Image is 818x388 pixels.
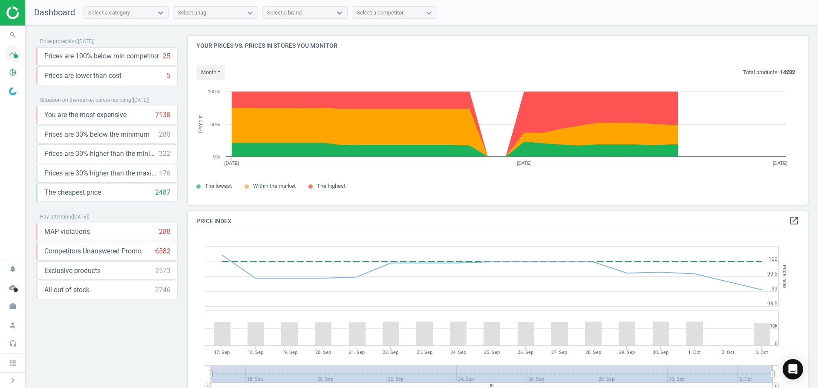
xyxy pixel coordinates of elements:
tspan: Percent [198,115,204,133]
tspan: 28. Sep [585,350,601,355]
tspan: 30. Sep [653,350,668,355]
h4: Your prices vs. prices in stores you monitor [188,36,808,56]
span: All out of stock [44,285,89,295]
span: Prices are 30% higher than the maximal [44,169,159,178]
tspan: [DATE] [773,161,788,166]
tspan: 21. Sep [349,350,365,355]
span: ( [DATE] ) [76,38,95,44]
span: MAP violations [44,227,90,236]
span: Within the market [253,183,296,189]
tspan: 3. Oct [755,350,768,355]
div: 7138 [155,110,170,120]
tspan: 27. Sep [551,350,567,355]
tspan: [DATE] [225,161,239,166]
i: headset_mic [5,336,21,352]
span: The lowest [205,183,232,189]
span: Price protection [40,38,76,44]
tspan: [DATE] [517,161,532,166]
i: person [5,317,21,333]
i: chevron_right [8,375,18,385]
tspan: 2. Oct [722,350,734,355]
tspan: 26. Sep [518,350,533,355]
span: Prices are 30% higher than the minimum [44,149,159,158]
tspan: 23. Sep [417,350,432,355]
div: 176 [159,169,170,178]
span: Pay attention [40,214,71,220]
i: timeline [5,46,21,62]
div: 25 [163,52,170,61]
b: 14232 [780,69,795,75]
span: Prices are lower than cost [44,71,121,80]
div: Open Intercom Messenger [783,359,803,379]
tspan: Price Index [782,265,787,288]
div: 288 [159,227,170,236]
button: chevron_right [2,375,23,386]
tspan: 25. Sep [484,350,500,355]
tspan: 1. Oct [688,350,701,355]
span: ( [DATE] ) [71,214,89,220]
div: Select a competitor [357,9,403,17]
h4: Price Index [188,211,808,231]
tspan: 24. Sep [450,350,466,355]
div: 2746 [155,285,170,295]
text: 50% [210,122,220,127]
div: Select a brand [267,9,302,17]
div: 322 [159,149,170,158]
span: Situation on the market before repricing [40,97,131,103]
i: search [5,27,21,43]
text: 10k [770,323,778,329]
i: pie_chart_outlined [5,64,21,80]
text: 100 [769,256,778,262]
span: Dashboard [34,7,75,17]
i: open_in_new [789,216,799,226]
text: 100% [208,89,220,94]
span: Prices are 100% below min competitor [44,52,159,61]
text: 0% [213,154,220,159]
span: Exclusive products [44,266,101,276]
span: Competitors Unanswered Promo [44,247,141,256]
div: Select a tag [178,9,206,17]
tspan: 17. Sep [214,350,230,355]
i: notifications [5,261,21,277]
tspan: 18. Sep [248,350,263,355]
div: 280 [159,130,170,139]
div: 5 [167,71,170,80]
div: 2487 [155,188,170,197]
text: 99 [772,286,778,292]
button: month [196,65,225,80]
i: cloud_done [5,279,21,296]
div: Select a category [88,9,130,17]
span: Prices are 30% below the minimum [44,130,150,139]
span: You are the most expensive [44,110,127,120]
span: The highest [317,183,346,189]
i: work [5,298,21,314]
tspan: 19. Sep [282,350,297,355]
div: 2573 [155,266,170,276]
span: ( [DATE] ) [131,97,150,103]
tspan: 20. Sep [315,350,331,355]
a: open_in_new [789,216,799,227]
p: Total products: [743,69,795,76]
tspan: 22. Sep [383,350,398,355]
div: 6582 [155,247,170,256]
tspan: 29. Sep [619,350,635,355]
img: wGWNvw8QSZomAAAAABJRU5ErkJggg== [9,87,17,95]
text: 99.5 [767,271,778,277]
text: 98.5 [767,301,778,307]
span: The cheapest price [44,188,101,197]
img: ajHJNr6hYgQAAAAASUVORK5CYII= [6,6,67,19]
text: 0 [775,341,778,346]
